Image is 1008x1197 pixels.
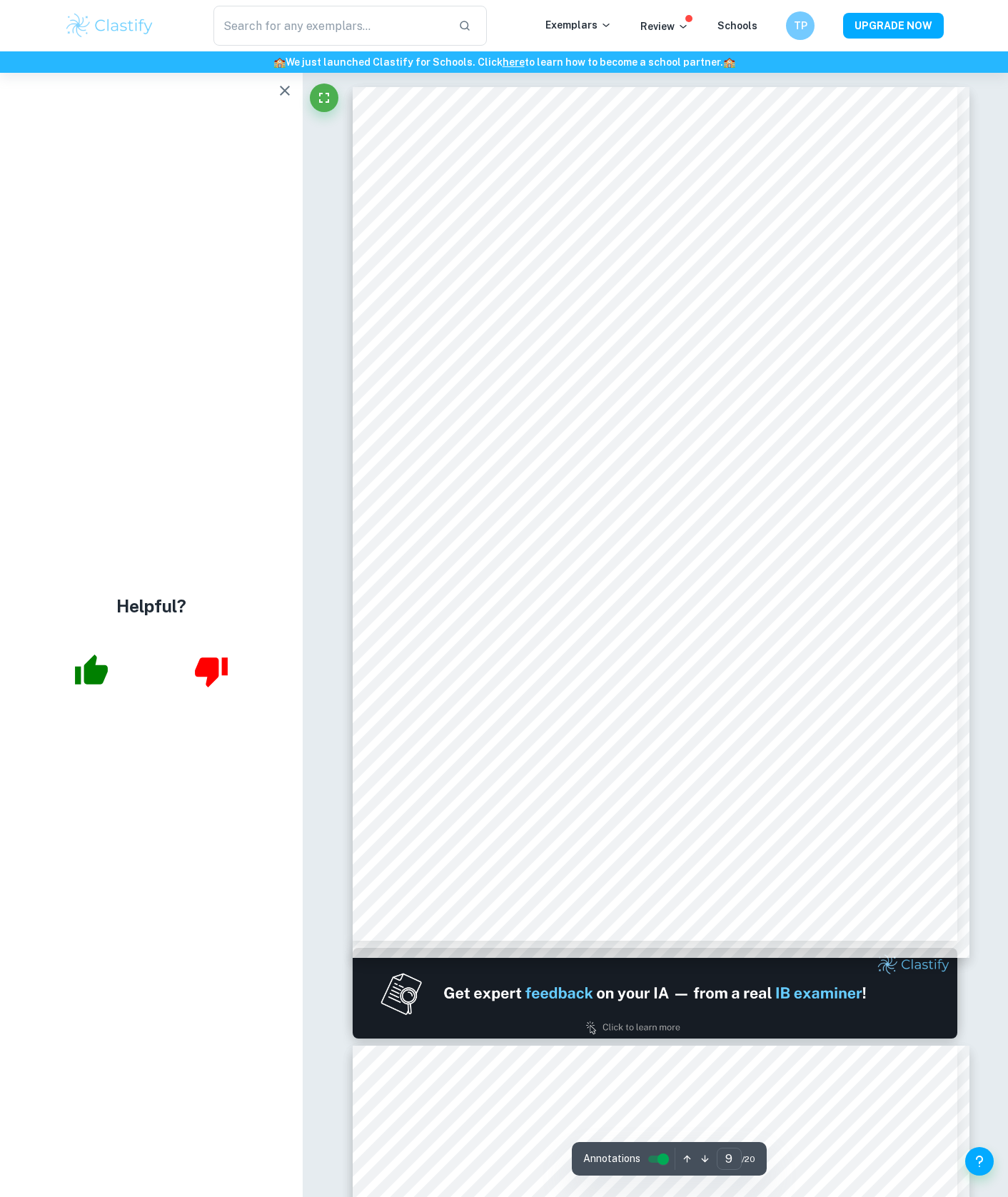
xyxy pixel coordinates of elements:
[213,6,447,46] input: Search for any exemplars...
[583,1151,640,1166] span: Annotations
[116,593,186,619] h4: Helpful?
[545,17,612,33] p: Exemplars
[843,13,944,39] button: UPGRADE NOW
[792,18,809,34] h6: TP
[64,11,155,40] img: Clastify logo
[717,20,757,31] a: Schools
[310,84,338,112] button: Fullscreen
[3,54,1005,70] h6: We just launched Clastify for Schools. Click to learn how to become a school partner.
[273,56,286,68] span: 🏫
[786,11,815,40] button: TP
[353,948,957,1039] img: Ad
[640,19,689,34] p: Review
[723,56,735,68] span: 🏫
[503,56,525,68] a: here
[742,1153,755,1166] span: / 20
[965,1147,994,1176] button: Help and Feedback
